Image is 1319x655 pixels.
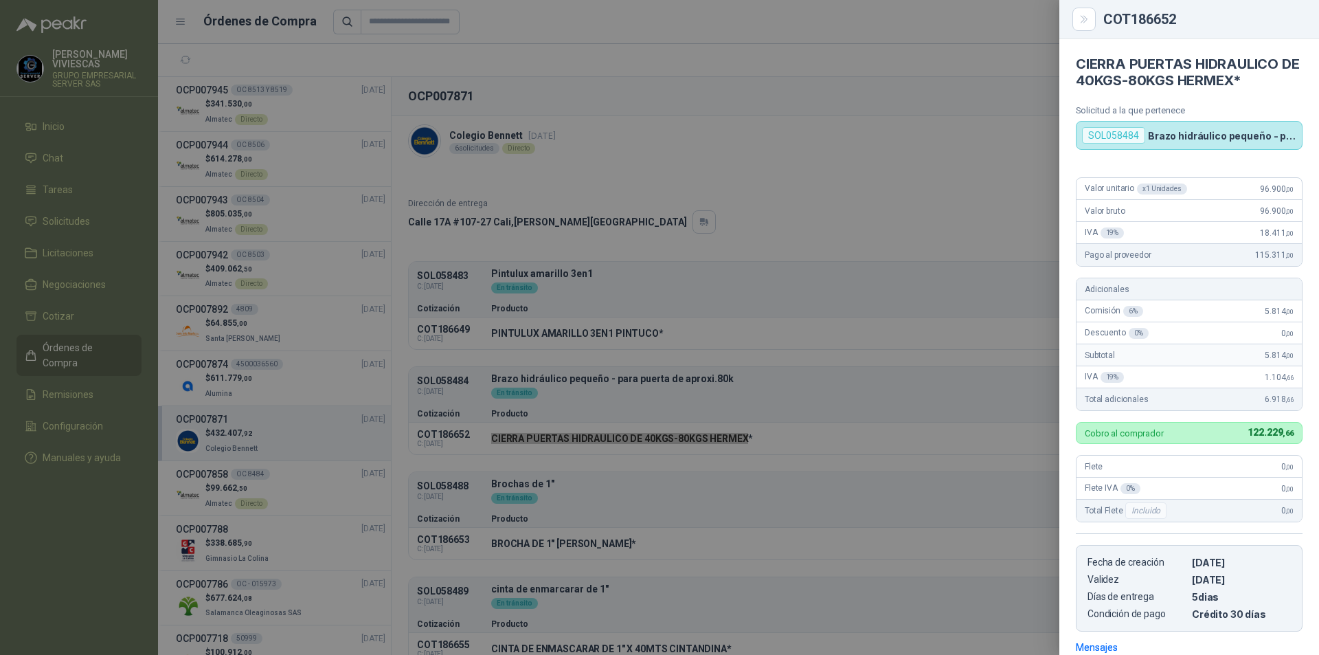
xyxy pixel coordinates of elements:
span: 0 [1281,462,1294,471]
div: Mensajes [1076,640,1118,655]
span: ,00 [1285,352,1294,359]
span: 115.311 [1255,250,1294,260]
div: 6 % [1123,306,1143,317]
span: ,00 [1285,330,1294,337]
p: Condición de pago [1087,608,1186,620]
span: ,00 [1285,308,1294,315]
span: 0 [1281,506,1294,515]
p: Días de entrega [1087,591,1186,603]
p: Brazo hidráulico pequeño - para puerta de aproxi.80k [1148,130,1296,142]
span: ,00 [1285,252,1294,259]
span: 0 [1281,484,1294,493]
span: Subtotal [1085,351,1115,360]
span: 18.411 [1260,228,1294,238]
h4: CIERRA PUERTAS HIDRAULICO DE 40KGS-80KGS HERMEX* [1076,56,1303,89]
span: Pago al proveedor [1085,250,1151,260]
span: ,00 [1285,208,1294,215]
span: ,66 [1283,429,1294,438]
span: Valor bruto [1085,206,1125,216]
p: Solicitud a la que pertenece [1076,105,1303,115]
span: 96.900 [1260,206,1294,216]
span: IVA [1085,372,1124,383]
span: Valor unitario [1085,184,1187,195]
p: Cobro al comprador [1085,429,1164,438]
div: 0 % [1120,483,1140,494]
div: SOL058484 [1082,127,1145,144]
span: 0 [1281,329,1294,338]
div: 19 % [1101,227,1125,238]
div: Total adicionales [1076,388,1302,410]
div: COT186652 [1103,12,1303,26]
span: ,66 [1285,396,1294,403]
p: Validez [1087,574,1186,586]
div: 19 % [1101,372,1125,383]
span: ,00 [1285,463,1294,471]
span: IVA [1085,227,1124,238]
span: 96.900 [1260,184,1294,194]
span: 6.918 [1265,395,1294,404]
span: Comisión [1085,306,1143,317]
span: 122.229 [1248,427,1294,438]
span: ,00 [1285,485,1294,493]
div: Incluido [1125,502,1166,519]
div: 0 % [1129,328,1149,339]
span: ,00 [1285,230,1294,237]
span: ,00 [1285,186,1294,193]
span: Descuento [1085,328,1149,339]
span: 5.814 [1265,307,1294,316]
div: x 1 Unidades [1137,184,1187,195]
span: Flete [1085,462,1103,471]
div: Adicionales [1076,278,1302,300]
span: ,00 [1285,507,1294,515]
span: Flete IVA [1085,483,1140,494]
span: 1.104 [1265,373,1294,382]
span: Total Flete [1085,502,1169,519]
p: Crédito 30 días [1192,608,1291,620]
p: 5 dias [1192,591,1291,603]
p: [DATE] [1192,557,1291,568]
button: Close [1076,11,1092,27]
span: 5.814 [1265,351,1294,360]
p: Fecha de creación [1087,557,1186,568]
p: [DATE] [1192,574,1291,586]
span: ,66 [1285,374,1294,381]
